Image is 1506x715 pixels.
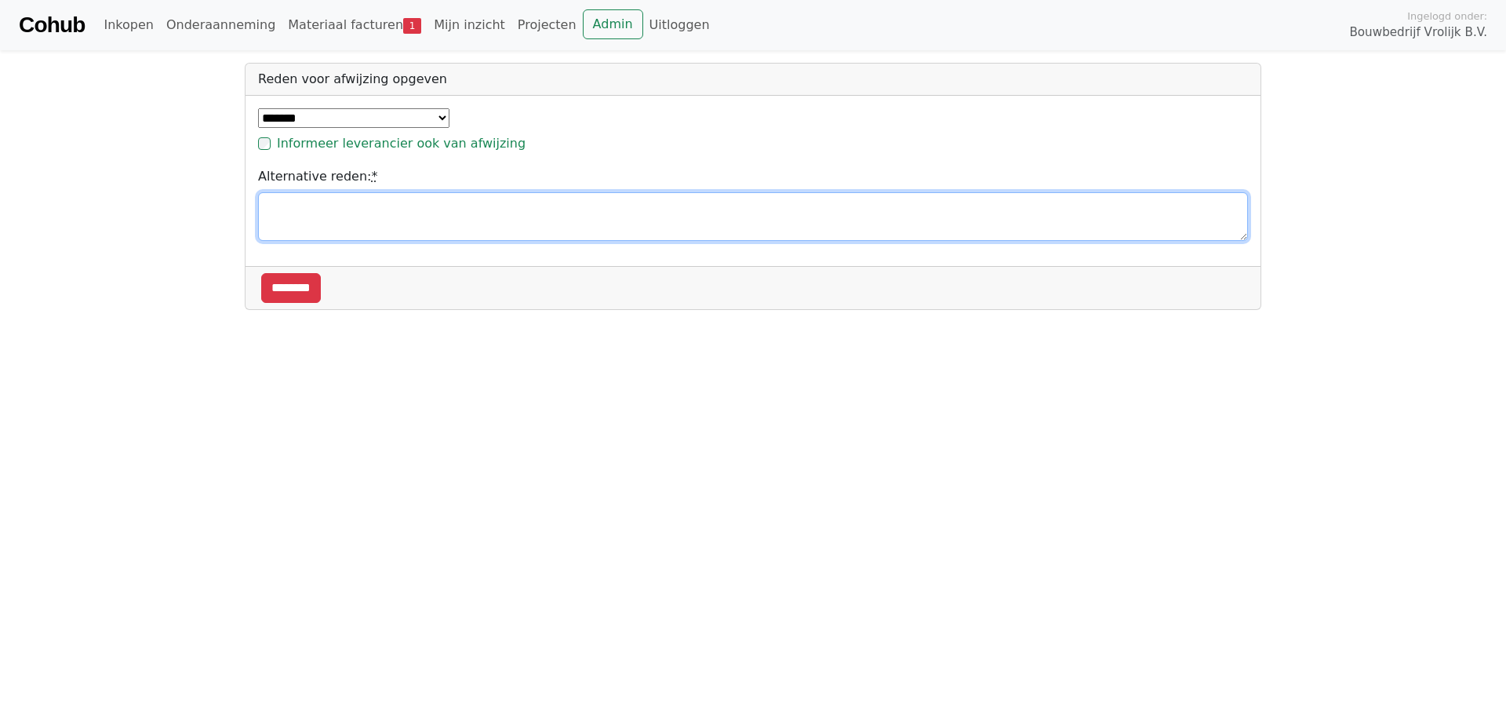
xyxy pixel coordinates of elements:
span: Ingelogd onder: [1407,9,1487,24]
a: Cohub [19,6,85,44]
label: Informeer leverancier ook van afwijzing [277,134,526,153]
a: Mijn inzicht [427,9,511,41]
a: Projecten [511,9,583,41]
a: Materiaal facturen1 [282,9,427,41]
abbr: required [371,169,377,184]
a: Inkopen [97,9,159,41]
span: Bouwbedrijf Vrolijk B.V. [1349,24,1487,42]
div: Reden voor afwijzing opgeven [246,64,1260,96]
a: Admin [583,9,643,39]
a: Onderaanneming [160,9,282,41]
span: 1 [403,18,421,34]
label: Alternative reden: [258,167,377,186]
a: Uitloggen [643,9,716,41]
